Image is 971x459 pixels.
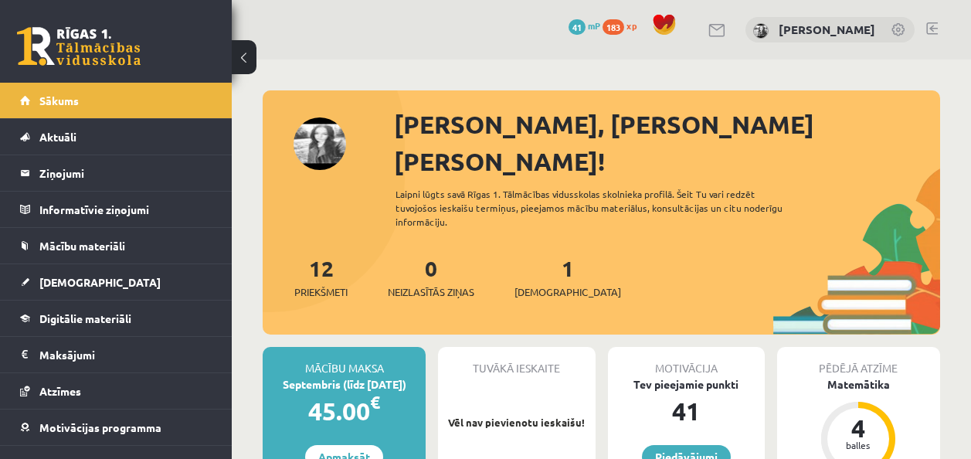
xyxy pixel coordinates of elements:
span: 183 [603,19,624,35]
span: Neizlasītās ziņas [388,284,474,300]
a: [PERSON_NAME] [779,22,875,37]
span: [DEMOGRAPHIC_DATA] [514,284,621,300]
a: Informatīvie ziņojumi [20,192,212,227]
a: 41 mP [569,19,600,32]
span: Mācību materiāli [39,239,125,253]
span: Aktuāli [39,130,76,144]
span: 41 [569,19,586,35]
div: Pēdējā atzīme [777,347,940,376]
img: Laura Kristiana Kauliņa [753,23,769,39]
div: Tev pieejamie punkti [608,376,765,393]
div: 41 [608,393,765,430]
a: Sākums [20,83,212,118]
div: 4 [835,416,881,440]
a: 12Priekšmeti [294,254,348,300]
legend: Informatīvie ziņojumi [39,192,212,227]
div: Septembris (līdz [DATE]) [263,376,426,393]
p: Vēl nav pievienotu ieskaišu! [446,415,587,430]
span: Sākums [39,93,79,107]
a: Maksājumi [20,337,212,372]
legend: Ziņojumi [39,155,212,191]
a: Aktuāli [20,119,212,155]
legend: Maksājumi [39,337,212,372]
a: Rīgas 1. Tālmācības vidusskola [17,27,141,66]
a: Atzīmes [20,373,212,409]
a: Ziņojumi [20,155,212,191]
span: Priekšmeti [294,284,348,300]
span: [DEMOGRAPHIC_DATA] [39,275,161,289]
a: 183 xp [603,19,644,32]
a: Digitālie materiāli [20,301,212,336]
a: Motivācijas programma [20,410,212,445]
div: balles [835,440,881,450]
a: Mācību materiāli [20,228,212,263]
div: Mācību maksa [263,347,426,376]
span: xp [626,19,637,32]
span: Digitālie materiāli [39,311,131,325]
span: Atzīmes [39,384,81,398]
div: Matemātika [777,376,940,393]
div: 45.00 [263,393,426,430]
div: Laipni lūgts savā Rīgas 1. Tālmācības vidusskolas skolnieka profilā. Šeit Tu vari redzēt tuvojošo... [396,187,802,229]
span: Motivācijas programma [39,420,161,434]
div: [PERSON_NAME], [PERSON_NAME] [PERSON_NAME]! [394,106,940,180]
span: mP [588,19,600,32]
span: € [370,391,380,413]
a: 1[DEMOGRAPHIC_DATA] [514,254,621,300]
a: 0Neizlasītās ziņas [388,254,474,300]
div: Tuvākā ieskaite [438,347,595,376]
a: [DEMOGRAPHIC_DATA] [20,264,212,300]
div: Motivācija [608,347,765,376]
